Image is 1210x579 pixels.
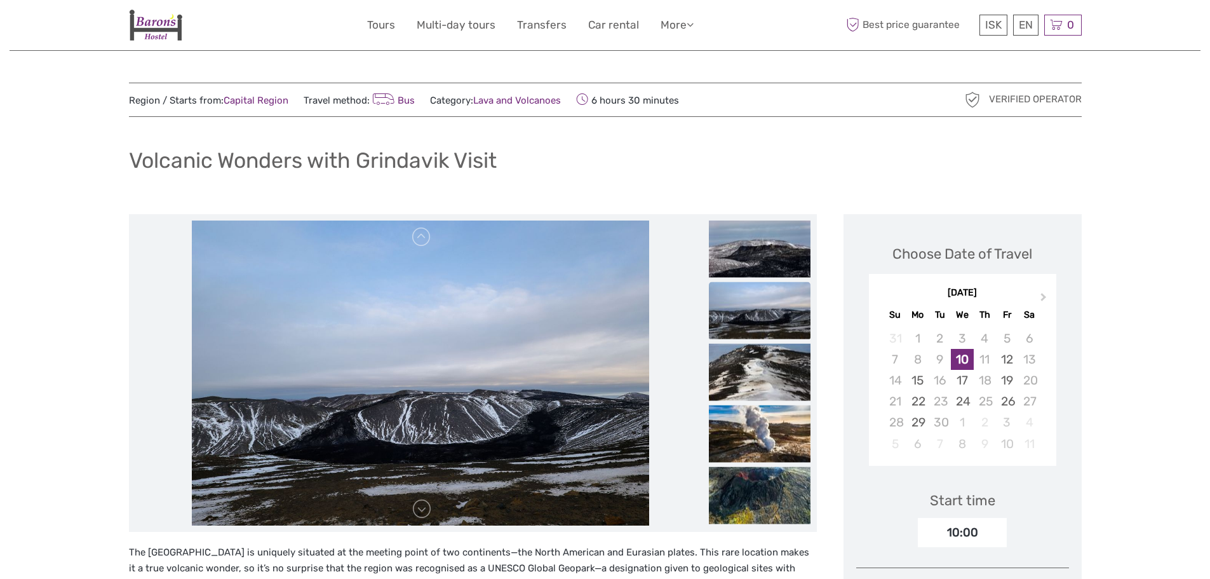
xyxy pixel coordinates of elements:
[996,391,1018,412] div: Choose Friday, September 26th, 2025
[996,306,1018,324] div: Fr
[844,15,976,36] span: Best price guarantee
[192,221,649,526] img: cb81932c28b543f991199db923b10b18_main_slider.jpeg
[974,412,996,433] div: Not available Thursday, October 2nd, 2025
[996,433,1018,454] div: Choose Friday, October 10th, 2025
[906,412,929,433] div: Choose Monday, September 29th, 2025
[370,95,415,106] a: Bus
[224,95,288,106] a: Capital Region
[974,391,996,412] div: Not available Thursday, September 25th, 2025
[929,306,951,324] div: Tu
[929,391,951,412] div: Not available Tuesday, September 23rd, 2025
[892,244,1032,264] div: Choose Date of Travel
[951,433,973,454] div: Choose Wednesday, October 8th, 2025
[974,306,996,324] div: Th
[906,370,929,391] div: Choose Monday, September 15th, 2025
[906,306,929,324] div: Mo
[951,328,973,349] div: Not available Wednesday, September 3rd, 2025
[661,16,694,34] a: More
[930,491,995,510] div: Start time
[1018,306,1040,324] div: Sa
[929,412,951,433] div: Not available Tuesday, September 30th, 2025
[884,412,906,433] div: Not available Sunday, September 28th, 2025
[1035,290,1055,310] button: Next Month
[929,328,951,349] div: Not available Tuesday, September 2nd, 2025
[129,147,497,174] h1: Volcanic Wonders with Grindavik Visit
[929,370,951,391] div: Not available Tuesday, September 16th, 2025
[884,370,906,391] div: Not available Sunday, September 14th, 2025
[129,10,182,41] img: 1836-9e372558-0328-4241-90e2-2ceffe36b1e5_logo_small.jpg
[951,370,973,391] div: Choose Wednesday, September 17th, 2025
[906,391,929,412] div: Choose Monday, September 22nd, 2025
[709,220,810,277] img: f291dc574b2a4dfe8d1168ee40719f0e_slider_thumbnail.jpeg
[996,412,1018,433] div: Choose Friday, October 3rd, 2025
[709,405,810,462] img: 0e56d50990ad4285babaddd619847b07_slider_thumbnail.jpg
[873,328,1052,454] div: month 2025-09
[951,391,973,412] div: Choose Wednesday, September 24th, 2025
[929,433,951,454] div: Not available Tuesday, October 7th, 2025
[869,287,1056,300] div: [DATE]
[884,306,906,324] div: Su
[918,518,1007,547] div: 10:00
[989,93,1082,106] span: Verified Operator
[367,16,395,34] a: Tours
[906,328,929,349] div: Not available Monday, September 1st, 2025
[129,94,288,107] span: Region / Starts from:
[974,433,996,454] div: Not available Thursday, October 9th, 2025
[709,467,810,524] img: d9d582fbb0244d9b84edbb0e5b0df0a3_slider_thumbnail.jpg
[588,16,639,34] a: Car rental
[430,94,561,107] span: Category:
[1018,433,1040,454] div: Not available Saturday, October 11th, 2025
[1013,15,1039,36] div: EN
[974,349,996,370] div: Not available Thursday, September 11th, 2025
[906,349,929,370] div: Not available Monday, September 8th, 2025
[884,328,906,349] div: Not available Sunday, August 31st, 2025
[1018,328,1040,349] div: Not available Saturday, September 6th, 2025
[962,90,983,110] img: verified_operator_grey_128.png
[884,433,906,454] div: Not available Sunday, October 5th, 2025
[576,91,679,109] span: 6 hours 30 minutes
[985,18,1002,31] span: ISK
[996,370,1018,391] div: Choose Friday, September 19th, 2025
[929,349,951,370] div: Not available Tuesday, September 9th, 2025
[996,349,1018,370] div: Choose Friday, September 12th, 2025
[1018,391,1040,412] div: Not available Saturday, September 27th, 2025
[709,343,810,400] img: 8fa1a1b8f9ea4dc68400f60b90c64901_slider_thumbnail.jpeg
[996,328,1018,349] div: Not available Friday, September 5th, 2025
[951,412,973,433] div: Choose Wednesday, October 1st, 2025
[1018,370,1040,391] div: Not available Saturday, September 20th, 2025
[1018,349,1040,370] div: Not available Saturday, September 13th, 2025
[884,349,906,370] div: Not available Sunday, September 7th, 2025
[304,91,415,109] span: Travel method:
[884,391,906,412] div: Not available Sunday, September 21st, 2025
[709,282,810,339] img: cb81932c28b543f991199db923b10b18_slider_thumbnail.jpeg
[906,433,929,454] div: Choose Monday, October 6th, 2025
[951,306,973,324] div: We
[517,16,567,34] a: Transfers
[1065,18,1076,31] span: 0
[974,328,996,349] div: Not available Thursday, September 4th, 2025
[417,16,495,34] a: Multi-day tours
[951,349,973,370] div: Choose Wednesday, September 10th, 2025
[1018,412,1040,433] div: Not available Saturday, October 4th, 2025
[974,370,996,391] div: Not available Thursday, September 18th, 2025
[473,95,561,106] a: Lava and Volcanoes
